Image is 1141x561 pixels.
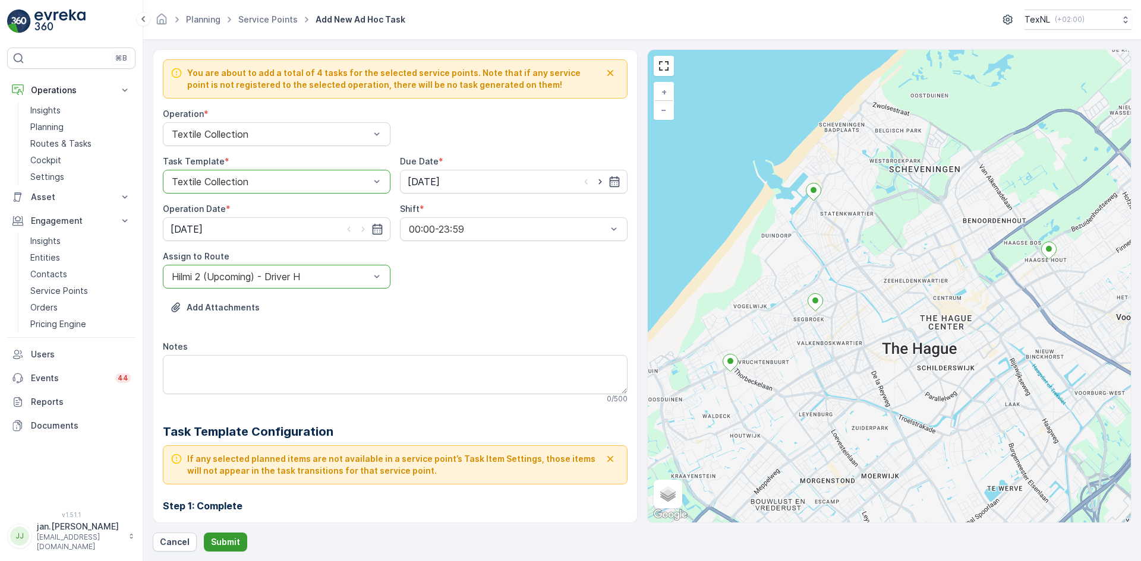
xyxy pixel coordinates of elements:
p: Settings [30,171,64,183]
label: Task Template [163,156,225,166]
a: Settings [26,169,135,185]
button: JJjan.[PERSON_NAME][EMAIL_ADDRESS][DOMAIN_NAME] [7,521,135,552]
button: Operations [7,78,135,102]
input: dd/mm/yyyy [163,217,390,241]
p: 44 [118,373,128,383]
p: Operations [31,84,112,96]
a: Entities [26,249,135,266]
button: Upload File [163,298,267,317]
a: Zoom In [655,83,673,101]
label: Notes [163,341,188,351]
button: Asset [7,185,135,209]
a: Documents [7,414,135,438]
p: Users [31,348,131,360]
a: Planning [186,14,220,24]
span: − [661,104,667,115]
p: Pricing Engine [30,318,86,330]
h3: Step 1: Complete [163,499,628,513]
span: If any selected planned items are not available in a service point’s Task Item Settings, those it... [187,453,601,477]
button: TexNL(+02:00) [1025,9,1131,30]
a: Users [7,343,135,366]
p: Engagement [31,215,112,227]
a: Planning [26,119,135,135]
p: Cancel [160,536,190,548]
button: Submit [204,533,247,552]
p: ( +02:00 ) [1055,15,1085,24]
a: View Fullscreen [655,57,673,75]
a: Contacts [26,266,135,283]
img: logo [7,9,31,33]
h2: Task Template Configuration [163,423,628,440]
label: Operation [163,109,204,119]
button: Engagement [7,209,135,233]
p: jan.[PERSON_NAME] [37,521,122,533]
p: Planning [30,121,64,133]
p: [EMAIL_ADDRESS][DOMAIN_NAME] [37,533,122,552]
img: logo_light-DOdMpM7g.png [34,9,86,33]
a: Open this area in Google Maps (opens a new window) [651,507,690,522]
a: Pricing Engine [26,316,135,332]
a: Reports [7,390,135,414]
a: Insights [26,102,135,119]
a: Layers [655,481,681,507]
p: Add Attachments [187,302,260,313]
p: Cockpit [30,154,61,166]
img: Google [651,507,690,522]
a: Insights [26,233,135,249]
a: Zoom Out [655,101,673,119]
p: Routes & Tasks [30,138,92,150]
label: Due Date [400,156,439,166]
p: Insights [30,104,61,116]
p: Documents [31,420,131,432]
p: Reports [31,396,131,408]
p: Insights [30,235,61,247]
a: Events44 [7,366,135,390]
span: + [661,87,667,97]
a: Cockpit [26,152,135,169]
div: JJ [10,527,29,546]
label: Assign to Route [163,251,229,261]
label: Operation Date [163,204,226,214]
p: Service Points [30,285,88,297]
label: Shift [400,204,420,214]
a: Service Points [26,283,135,299]
a: Routes & Tasks [26,135,135,152]
a: Orders [26,299,135,316]
a: Service Points [238,14,298,24]
p: Contacts [30,268,67,280]
a: Homepage [155,17,168,27]
button: Cancel [153,533,197,552]
p: ⌘B [115,53,127,63]
p: Events [31,372,108,384]
span: You are about to add a total of 4 tasks for the selected service points. Note that if any service... [187,67,601,91]
input: dd/mm/yyyy [400,170,628,194]
span: v 1.51.1 [7,511,135,518]
p: TexNL [1025,14,1050,26]
p: Submit [211,536,240,548]
p: Asset [31,191,112,203]
p: Entities [30,252,60,264]
p: 0 / 500 [607,394,628,404]
p: Orders [30,302,58,313]
span: Add New Ad Hoc Task [313,14,408,26]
